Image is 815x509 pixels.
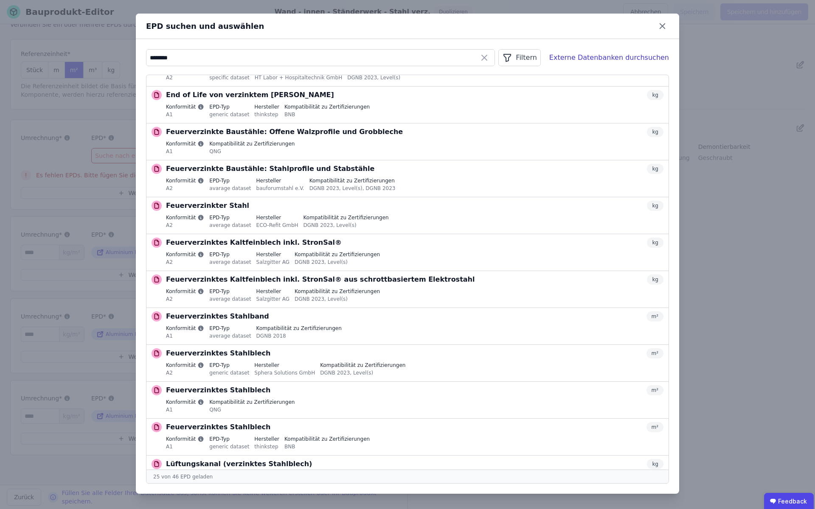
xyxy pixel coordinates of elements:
[309,184,396,192] div: DGNB 2023, Level(s), DGNB 2023
[166,422,270,432] p: Feuerverzinktes Stahlblech
[647,201,663,211] div: kg
[166,406,204,413] div: A1
[146,20,656,32] div: EPD suchen und auswählen
[166,140,204,147] label: Konformität
[256,221,298,229] div: ECO-Refit GmbH
[647,90,663,100] div: kg
[647,238,663,248] div: kg
[166,214,204,221] label: Konformität
[166,201,249,211] p: Feuerverzinkter Stahl
[166,311,269,322] p: Feuerverzinktes Stahlband
[284,442,370,450] div: BNB
[166,177,204,184] label: Konformität
[209,332,251,339] div: average dataset
[284,103,370,110] label: Kompatibilität zu Zertifizierungen
[166,348,270,358] p: Feuerverzinktes Stahlblech
[256,177,304,184] label: Hersteller
[295,258,380,266] div: DGNB 2023, Level(s)
[166,362,204,369] label: Konformität
[254,369,315,376] div: Sphera Solutions GmbH
[209,73,250,81] div: specific dataset
[320,369,405,376] div: DGNB 2023, Level(s)
[647,127,663,137] div: kg
[209,295,251,302] div: average dataset
[166,332,204,339] div: A1
[295,288,380,295] label: Kompatibilität zu Zertifizierungen
[166,325,204,332] label: Konformität
[256,288,289,295] label: Hersteller
[166,369,204,376] div: A2
[166,90,334,100] p: End of Life von verzinktem [PERSON_NAME]
[209,110,249,118] div: generic dataset
[166,184,204,192] div: A2
[209,436,249,442] label: EPD-Typ
[209,399,295,406] label: Kompatibilität zu Zertifizierungen
[254,110,279,118] div: thinkstep
[209,369,249,376] div: generic dataset
[209,251,251,258] label: EPD-Typ
[166,164,374,174] p: Feuerverzinkte Baustähle: Stahlprofile und Stabstähle
[295,295,380,302] div: DGNB 2023, Level(s)
[309,177,396,184] label: Kompatibilität zu Zertifizierungen
[347,73,433,81] div: DGNB 2023, Level(s)
[166,127,403,137] p: Feuerverzinkte Baustähle: Offene Walzprofile und Grobbleche
[254,103,279,110] label: Hersteller
[166,258,204,266] div: A2
[284,436,370,442] label: Kompatibilität zu Zertifizierungen
[166,103,204,110] label: Konformität
[209,177,251,184] label: EPD-Typ
[209,214,251,221] label: EPD-Typ
[254,362,315,369] label: Hersteller
[256,332,342,339] div: DGNB 2018
[146,470,669,483] div: 25 von 46 EPD geladen
[209,184,251,192] div: avarage dataset
[255,73,342,81] div: HT Labor + Hospitaltechnik GmbH
[256,325,342,332] label: Kompatibilität zu Zertifizierungen
[549,53,669,63] div: Externe Datenbanken durchsuchen
[209,362,249,369] label: EPD-Typ
[647,459,663,469] div: kg
[256,251,289,258] label: Hersteller
[166,274,475,285] p: Feuerverzinktes Kaltfeinblech inkl. StronSal® aus schrottbasiertem Elektrostahl
[166,110,204,118] div: A1
[646,348,664,358] div: m²
[209,406,295,413] div: QNG
[209,288,251,295] label: EPD-Typ
[166,221,204,229] div: A2
[166,73,204,81] div: A2
[209,325,251,332] label: EPD-Typ
[256,184,304,192] div: bauforumstahl e.V.
[166,295,204,302] div: A2
[166,238,342,248] p: Feuerverzinktes Kaltfeinblech inkl. StronSal®
[166,288,204,295] label: Konformität
[254,442,279,450] div: thinkstep
[166,147,204,155] div: A1
[295,251,380,258] label: Kompatibilität zu Zertifizierungen
[166,436,204,442] label: Konformität
[166,399,204,406] label: Konformität
[498,49,540,66] button: Filtern
[647,274,663,285] div: kg
[256,214,298,221] label: Hersteller
[209,147,295,155] div: QNG
[646,422,664,432] div: m²
[320,362,405,369] label: Kompatibilität zu Zertifizierungen
[209,221,251,229] div: average dataset
[166,251,204,258] label: Konformität
[284,110,370,118] div: BNB
[209,442,249,450] div: generic dataset
[256,295,289,302] div: Salzgitter AG
[647,164,663,174] div: kg
[256,258,289,266] div: Salzgitter AG
[166,459,312,469] p: Lüftungskanal (verzinktes Stahlblech)
[646,311,664,322] div: m²
[209,258,251,266] div: average dataset
[304,214,389,221] label: Kompatibilität zu Zertifizierungen
[166,385,270,395] p: Feuerverzinktes Stahlblech
[254,436,279,442] label: Hersteller
[166,442,204,450] div: A1
[209,103,249,110] label: EPD-Typ
[209,140,295,147] label: Kompatibilität zu Zertifizierungen
[646,385,664,395] div: m²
